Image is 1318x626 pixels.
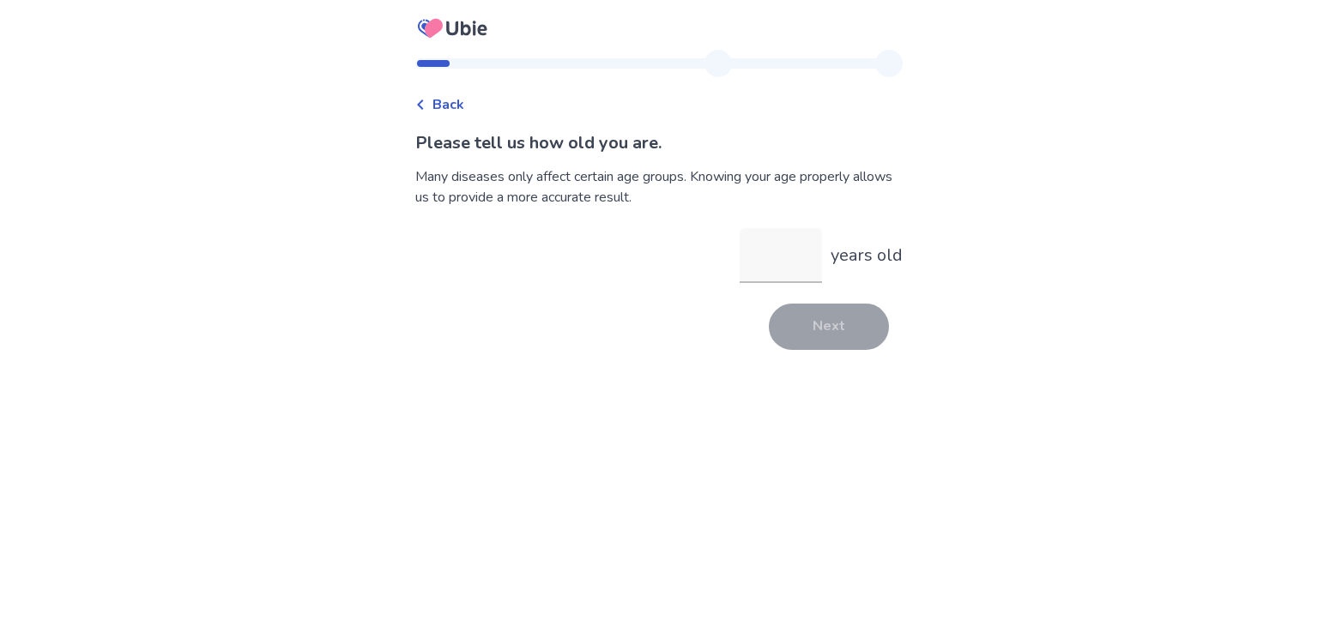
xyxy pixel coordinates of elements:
[432,94,464,115] span: Back
[769,304,889,350] button: Next
[415,166,903,208] div: Many diseases only affect certain age groups. Knowing your age properly allows us to provide a mo...
[831,243,903,268] p: years old
[740,228,822,283] input: years old
[415,130,903,156] p: Please tell us how old you are.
